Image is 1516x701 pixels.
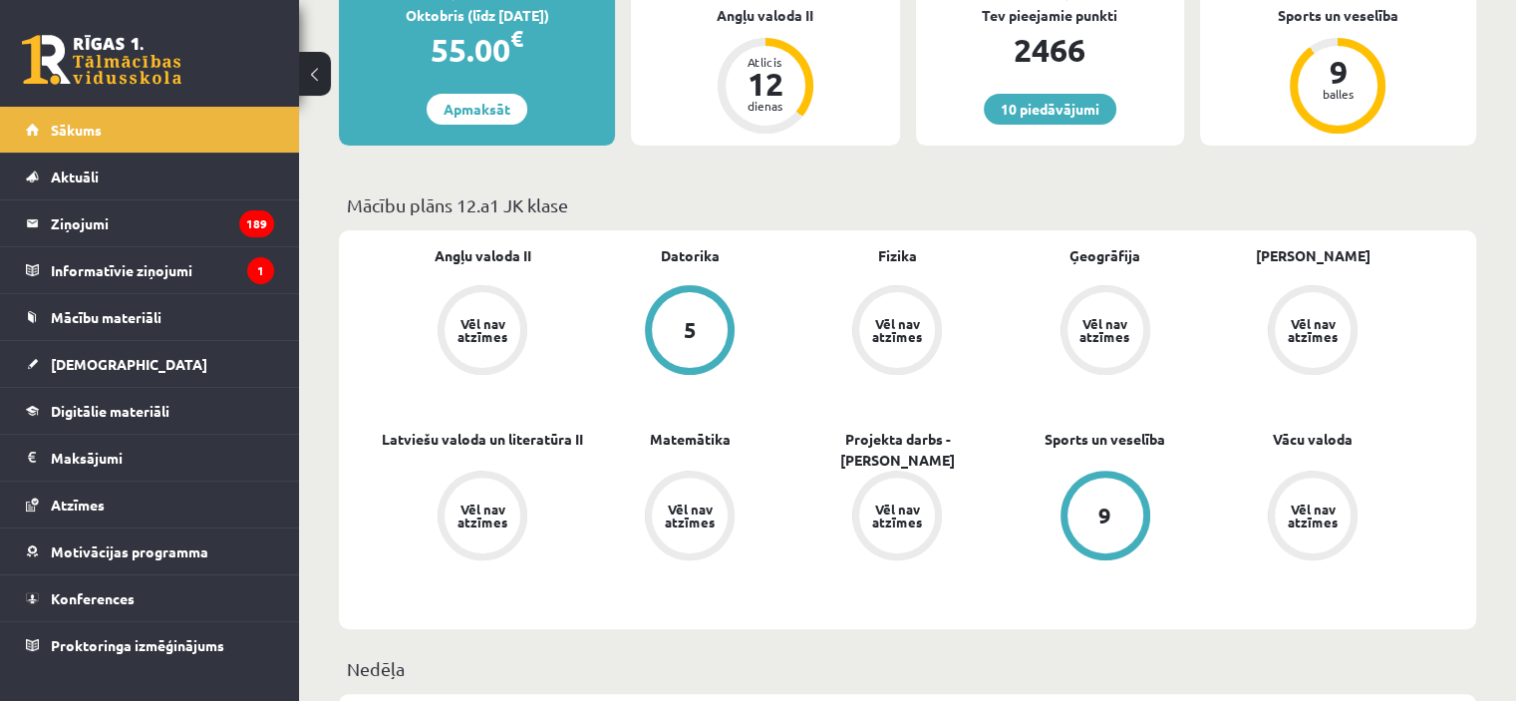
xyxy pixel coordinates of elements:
[684,319,697,341] div: 5
[51,355,207,373] span: [DEMOGRAPHIC_DATA]
[793,429,1001,471] a: Projekta darbs - [PERSON_NAME]
[382,429,583,450] a: Latviešu valoda un literatūra II
[26,388,274,434] a: Digitālie materiāli
[736,56,795,68] div: Atlicis
[427,94,527,125] a: Apmaksāt
[51,589,135,607] span: Konferences
[51,200,274,246] legend: Ziņojumi
[26,575,274,621] a: Konferences
[1285,317,1341,343] div: Vēl nav atzīmes
[26,341,274,387] a: [DEMOGRAPHIC_DATA]
[1069,245,1140,266] a: Ģeogrāfija
[1273,429,1353,450] a: Vācu valoda
[26,294,274,340] a: Mācību materiāli
[247,257,274,284] i: 1
[662,503,718,528] div: Vēl nav atzīmes
[26,528,274,574] a: Motivācijas programma
[1285,503,1341,528] div: Vēl nav atzīmes
[455,503,510,528] div: Vēl nav atzīmes
[51,636,224,654] span: Proktoringa izmēģinājums
[510,24,523,53] span: €
[878,245,917,266] a: Fizika
[1002,471,1209,564] a: 9
[1200,5,1476,26] div: Sports un veselība
[239,210,274,237] i: 189
[631,5,899,137] a: Angļu valoda II Atlicis 12 dienas
[1308,88,1367,100] div: balles
[1098,505,1111,526] div: 9
[339,5,615,26] div: Oktobris (līdz [DATE])
[869,317,925,343] div: Vēl nav atzīmes
[631,5,899,26] div: Angļu valoda II
[26,435,274,481] a: Maksājumi
[1002,285,1209,379] a: Vēl nav atzīmes
[1045,429,1165,450] a: Sports un veselība
[661,245,720,266] a: Datorika
[1255,245,1369,266] a: [PERSON_NAME]
[1308,56,1367,88] div: 9
[435,245,531,266] a: Angļu valoda II
[650,429,731,450] a: Matemātika
[26,200,274,246] a: Ziņojumi189
[22,35,181,85] a: Rīgas 1. Tālmācības vidusskola
[347,191,1468,218] p: Mācību plāns 12.a1 JK klase
[26,622,274,668] a: Proktoringa izmēģinājums
[51,435,274,481] legend: Maksājumi
[379,285,586,379] a: Vēl nav atzīmes
[26,107,274,153] a: Sākums
[26,247,274,293] a: Informatīvie ziņojumi1
[736,100,795,112] div: dienas
[1209,471,1416,564] a: Vēl nav atzīmes
[51,121,102,139] span: Sākums
[736,68,795,100] div: 12
[916,5,1184,26] div: Tev pieejamie punkti
[51,496,105,514] span: Atzīmes
[51,247,274,293] legend: Informatīvie ziņojumi
[793,285,1001,379] a: Vēl nav atzīmes
[586,285,793,379] a: 5
[51,308,161,326] span: Mācību materiāli
[455,317,510,343] div: Vēl nav atzīmes
[51,168,99,185] span: Aktuāli
[26,154,274,199] a: Aktuāli
[347,655,1468,682] p: Nedēļa
[793,471,1001,564] a: Vēl nav atzīmes
[1077,317,1133,343] div: Vēl nav atzīmes
[51,402,169,420] span: Digitālie materiāli
[26,482,274,527] a: Atzīmes
[586,471,793,564] a: Vēl nav atzīmes
[1200,5,1476,137] a: Sports un veselība 9 balles
[869,503,925,528] div: Vēl nav atzīmes
[379,471,586,564] a: Vēl nav atzīmes
[916,26,1184,74] div: 2466
[1209,285,1416,379] a: Vēl nav atzīmes
[339,26,615,74] div: 55.00
[984,94,1116,125] a: 10 piedāvājumi
[51,542,208,560] span: Motivācijas programma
